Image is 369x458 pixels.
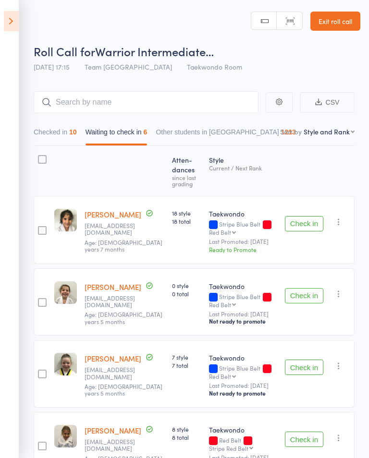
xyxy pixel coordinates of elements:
span: 0 total [172,289,201,298]
button: Checked in10 [34,123,77,145]
div: Red Belt [209,301,231,308]
span: 8 total [172,433,201,441]
span: Age: [DEMOGRAPHIC_DATA] years 5 months [85,382,162,397]
div: Stripe Blue Belt [209,221,277,235]
a: Exit roll call [310,12,360,31]
button: Other students in [GEOGRAPHIC_DATA]1213 [156,123,295,145]
button: CSV [300,92,355,113]
a: [PERSON_NAME] [85,209,141,219]
img: image1643866006.png [54,353,77,375]
a: [PERSON_NAME] [85,425,141,435]
a: [PERSON_NAME] [85,353,141,363]
span: Warrior Intermediate… [95,43,214,59]
div: 10 [69,128,77,136]
button: Check in [285,288,323,303]
div: Not ready to promote [209,317,277,325]
small: Last Promoted: [DATE] [209,238,277,245]
button: Check in [285,432,323,447]
img: image1690443841.png [54,425,77,447]
label: Sort by [280,127,302,136]
div: Ready to Promote [209,245,277,253]
div: Taekwondo [209,209,277,218]
small: Last Promoted: [DATE] [209,311,277,317]
span: 7 total [172,361,201,369]
div: Style [205,150,281,192]
span: [DATE] 17:15 [34,62,70,72]
span: 7 style [172,353,201,361]
div: Taekwondo [209,353,277,362]
span: 18 total [172,217,201,225]
span: 18 style [172,209,201,217]
div: Taekwondo [209,425,277,434]
button: Check in [285,216,323,231]
div: Current / Next Rank [209,165,277,171]
span: Taekwondo Room [187,62,242,72]
div: Not ready to promote [209,389,277,397]
div: Stripe Red Belt [209,445,248,451]
img: image1644382704.png [54,281,77,304]
small: maheraskate@gmail.com [85,295,147,309]
span: 0 style [172,281,201,289]
span: Roll Call for [34,43,95,59]
small: swettadesai@yahoo.com.au [85,222,147,236]
small: Last Promoted: [DATE] [209,382,277,389]
div: Stripe Blue Belt [209,293,277,308]
a: [PERSON_NAME] [85,282,141,292]
div: Stripe Blue Belt [209,365,277,379]
div: Red Belt [209,229,231,235]
div: Atten­dances [168,150,205,192]
div: Taekwondo [209,281,277,291]
small: aranjssmith@gmail.com [85,366,147,380]
div: 6 [144,128,148,136]
span: Team [GEOGRAPHIC_DATA] [85,62,172,72]
div: Red Belt [209,373,231,379]
div: Style and Rank [304,127,350,136]
span: Age: [DEMOGRAPHIC_DATA] years 7 months [85,238,162,253]
input: Search by name [34,91,258,113]
span: Age: [DEMOGRAPHIC_DATA] years 5 months [85,310,162,325]
small: oliva_karla@yahoo.com.au [85,438,147,452]
div: since last grading [172,174,201,187]
span: 8 style [172,425,201,433]
button: Waiting to check in6 [86,123,148,145]
button: Check in [285,360,323,375]
img: image1613772490.png [54,209,77,231]
div: Red Belt [209,437,277,451]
